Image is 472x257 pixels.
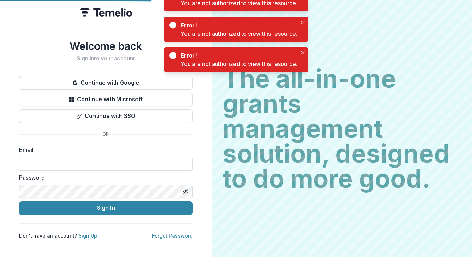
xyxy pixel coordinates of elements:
[19,93,193,106] button: Continue with Microsoft
[152,233,193,239] a: Forgot Password
[19,76,193,90] button: Continue with Google
[181,51,295,60] div: Error!
[78,233,97,239] a: Sign Up
[19,201,193,215] button: Sign In
[299,49,307,57] button: Close
[299,18,307,27] button: Close
[19,40,193,52] h1: Welcome back
[19,173,189,182] label: Password
[19,109,193,123] button: Continue with SSO
[19,55,193,62] h2: Sign into your account
[181,21,295,29] div: Error!
[181,60,297,68] div: You are not authorized to view this resource.
[19,232,97,239] p: Don't have an account?
[181,29,297,38] div: You are not authorized to view this resource.
[80,8,132,17] img: Temelio
[19,146,189,154] label: Email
